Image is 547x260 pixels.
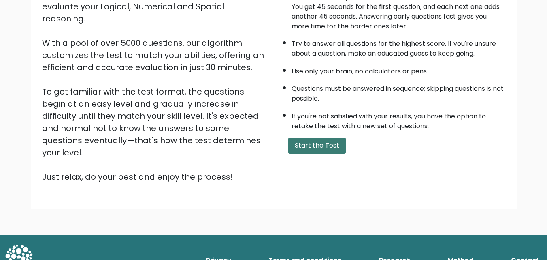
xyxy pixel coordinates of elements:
li: Questions must be answered in sequence; skipping questions is not possible. [292,80,505,103]
li: Try to answer all questions for the highest score. If you're unsure about a question, make an edu... [292,35,505,58]
button: Start the Test [288,138,346,154]
li: If you're not satisfied with your results, you have the option to retake the test with a new set ... [292,107,505,131]
li: Use only your brain, no calculators or pens. [292,62,505,76]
